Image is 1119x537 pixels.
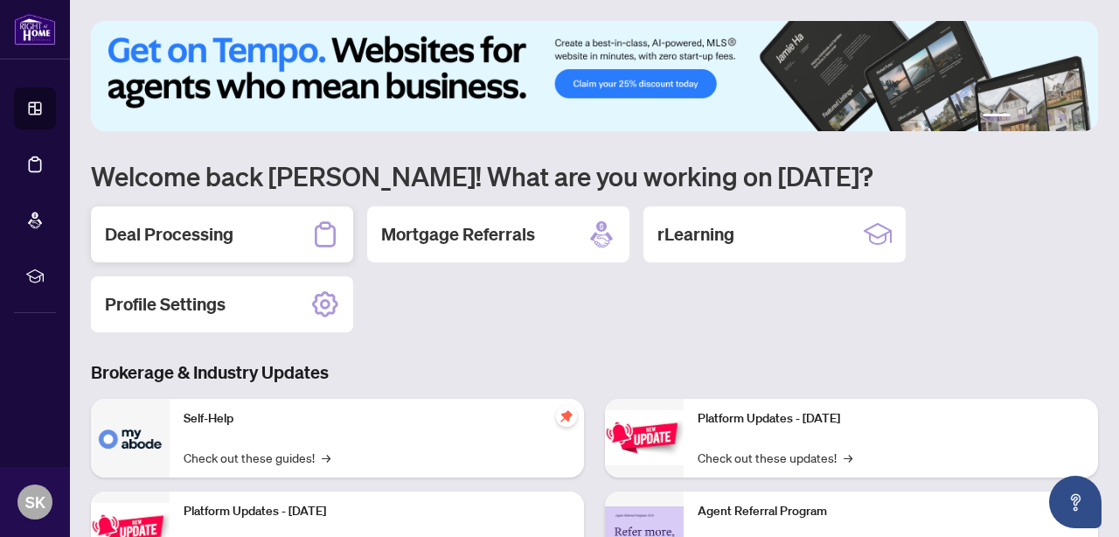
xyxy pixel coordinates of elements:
[1032,114,1039,121] button: 3
[91,159,1098,192] h1: Welcome back [PERSON_NAME]! What are you working on [DATE]?
[322,448,330,467] span: →
[184,448,330,467] a: Check out these guides!→
[91,21,1098,131] img: Slide 0
[91,399,170,478] img: Self-Help
[983,114,1011,121] button: 1
[105,292,226,317] h2: Profile Settings
[184,502,570,521] p: Platform Updates - [DATE]
[556,406,577,427] span: pushpin
[698,409,1084,429] p: Platform Updates - [DATE]
[14,13,56,45] img: logo
[381,222,535,247] h2: Mortgage Referrals
[25,490,45,514] span: SK
[1074,114,1081,121] button: 6
[657,222,734,247] h2: rLearning
[1049,476,1102,528] button: Open asap
[1046,114,1053,121] button: 4
[605,410,684,465] img: Platform Updates - June 23, 2025
[91,360,1098,385] h3: Brokerage & Industry Updates
[1060,114,1067,121] button: 5
[105,222,233,247] h2: Deal Processing
[844,448,852,467] span: →
[184,409,570,429] p: Self-Help
[698,448,852,467] a: Check out these updates!→
[698,502,1084,521] p: Agent Referral Program
[1018,114,1025,121] button: 2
